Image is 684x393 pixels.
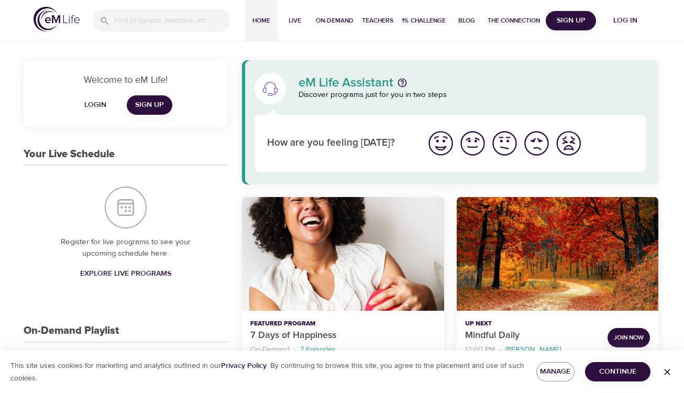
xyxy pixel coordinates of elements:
p: 7 Days of Happiness [250,329,435,343]
a: Explore Live Programs [76,264,175,283]
img: great [426,129,455,158]
p: eM Life Assistant [299,77,393,89]
img: ok [490,129,519,158]
span: Home [249,15,274,26]
p: Mindful Daily [465,329,599,343]
button: Continue [585,362,650,381]
span: Log in [604,14,646,27]
li: · [294,343,296,357]
p: Up Next [465,319,599,329]
nav: breadcrumb [250,343,435,357]
p: On-Demand [250,344,290,355]
button: Sign Up [546,11,596,30]
span: Blog [454,15,479,26]
button: I'm feeling bad [521,127,553,159]
button: Manage [536,362,574,381]
span: Sign Up [550,14,592,27]
img: worst [554,129,583,158]
button: Log in [600,11,650,30]
h3: On-Demand Playlist [24,325,119,337]
img: good [458,129,487,158]
span: Manage [545,365,566,378]
span: Join Now [614,332,644,343]
button: 7 Days of Happiness [242,197,444,311]
p: How are you feeling [DATE]? [267,136,412,151]
p: Discover programs just for you in two steps [299,89,646,101]
button: Join Now [608,328,650,347]
p: 12:00 PM [465,344,495,355]
span: Teachers [362,15,393,26]
span: 1% Challenge [402,15,446,26]
button: I'm feeling worst [553,127,584,159]
img: Your Live Schedule [105,187,147,228]
h3: Your Live Schedule [24,148,115,160]
span: Login [83,99,108,112]
span: The Connection [488,15,540,26]
p: Register for live programs to see your upcoming schedule here. [45,236,206,260]
img: bad [522,129,551,158]
nav: breadcrumb [465,343,599,357]
p: Featured Program [250,319,435,329]
button: I'm feeling ok [489,127,521,159]
button: Login [79,95,112,115]
p: Welcome to eM Life! [36,73,215,87]
input: Find programs, teachers, etc... [114,9,230,32]
a: Sign Up [127,95,172,115]
li: · [499,343,501,357]
img: eM Life Assistant [262,80,279,97]
img: logo [34,7,80,31]
p: [PERSON_NAME] [505,344,561,355]
button: I'm feeling great [425,127,457,159]
span: Continue [593,365,642,378]
a: Privacy Policy [221,361,267,370]
span: On-Demand [316,15,354,26]
button: I'm feeling good [457,127,489,159]
p: 7 Episodes [300,344,336,355]
span: Sign Up [135,99,164,112]
span: Explore Live Programs [80,267,171,280]
button: Mindful Daily [457,197,658,311]
span: Live [282,15,307,26]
